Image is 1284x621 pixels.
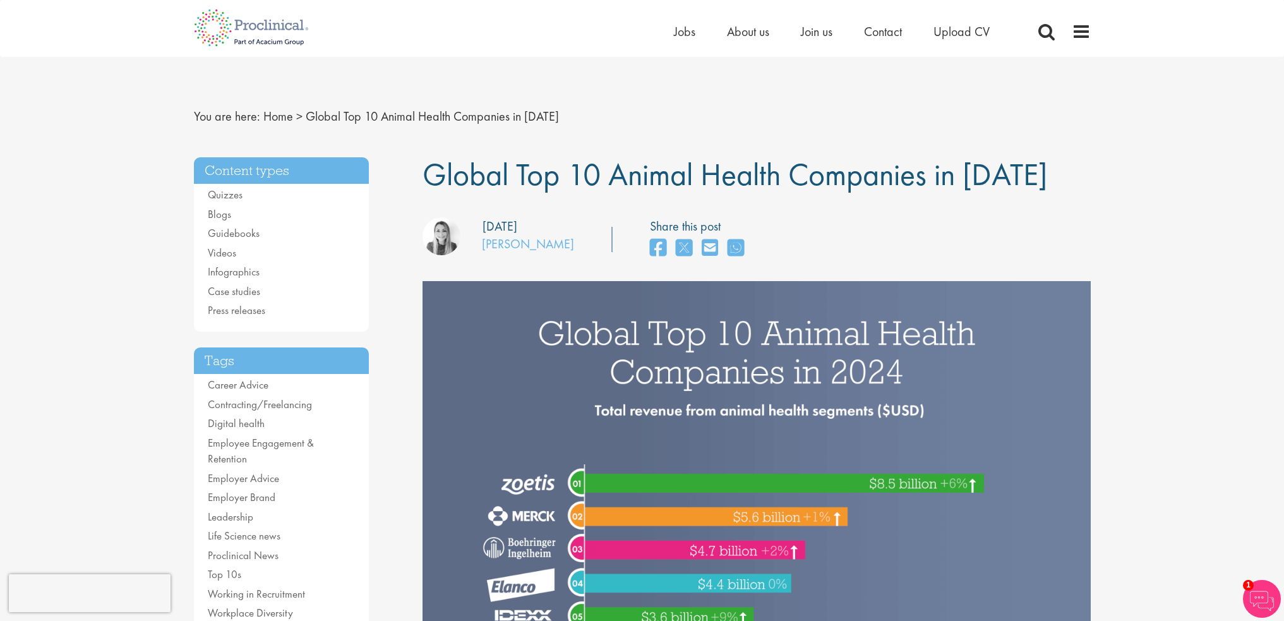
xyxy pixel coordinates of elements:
h3: Tags [194,347,369,375]
a: Quizzes [208,188,243,202]
a: Jobs [674,23,695,40]
a: Join us [801,23,832,40]
a: share on facebook [650,235,666,262]
label: Share this post [650,217,750,236]
a: Press releases [208,303,265,317]
a: Employer Brand [208,490,275,504]
a: Contact [864,23,902,40]
h3: Content types [194,157,369,184]
a: Blogs [208,207,231,221]
a: Upload CV [933,23,990,40]
a: Working in Recruitment [208,587,305,601]
a: Top 10s [208,567,241,581]
a: About us [727,23,769,40]
a: Leadership [208,510,253,524]
img: Chatbot [1243,580,1281,618]
a: share on twitter [676,235,692,262]
a: Career Advice [208,378,268,392]
a: share on email [702,235,718,262]
span: Global Top 10 Animal Health Companies in [DATE] [423,154,1047,195]
a: Employer Advice [208,471,279,485]
a: Life Science news [208,529,280,543]
a: Digital health [208,416,265,430]
span: > [296,108,303,124]
a: Contracting/Freelancing [208,397,312,411]
a: Workplace Diversity [208,606,293,620]
a: Case studies [208,284,260,298]
span: 1 [1243,580,1254,591]
a: Videos [208,246,236,260]
a: [PERSON_NAME] [482,236,574,252]
span: Global Top 10 Animal Health Companies in [DATE] [306,108,559,124]
a: share on whats app [728,235,744,262]
div: [DATE] [483,217,517,236]
a: Guidebooks [208,226,260,240]
span: You are here: [194,108,260,124]
img: Hannah Burke [423,217,460,255]
a: Proclinical News [208,548,279,562]
a: Employee Engagement & Retention [208,436,314,466]
a: breadcrumb link [263,108,293,124]
a: Infographics [208,265,260,279]
iframe: reCAPTCHA [9,574,171,612]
